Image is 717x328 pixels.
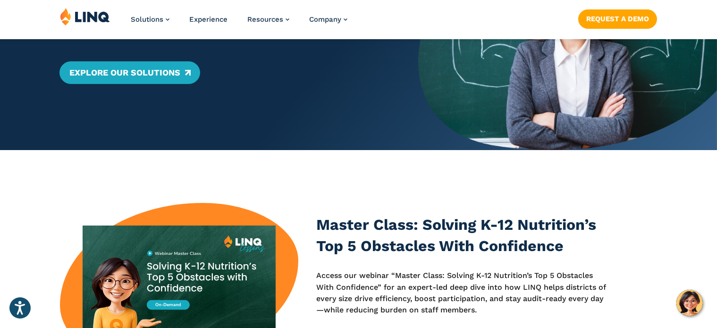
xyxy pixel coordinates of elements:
[247,15,289,24] a: Resources
[131,15,169,24] a: Solutions
[59,61,200,84] a: Explore Our Solutions
[578,8,657,28] nav: Button Navigation
[316,214,606,257] h3: Master Class: Solving K-12 Nutrition’s Top 5 Obstacles With Confidence
[309,15,341,24] span: Company
[131,8,347,39] nav: Primary Navigation
[578,9,657,28] a: Request a Demo
[247,15,283,24] span: Resources
[189,15,228,24] a: Experience
[309,15,347,24] a: Company
[316,270,606,316] p: Access our webinar “Master Class: Solving K-12 Nutrition’s Top 5 Obstacles With Confidence” for a...
[60,8,110,25] img: LINQ | K‑12 Software
[676,290,703,316] button: Hello, have a question? Let’s chat.
[131,15,163,24] span: Solutions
